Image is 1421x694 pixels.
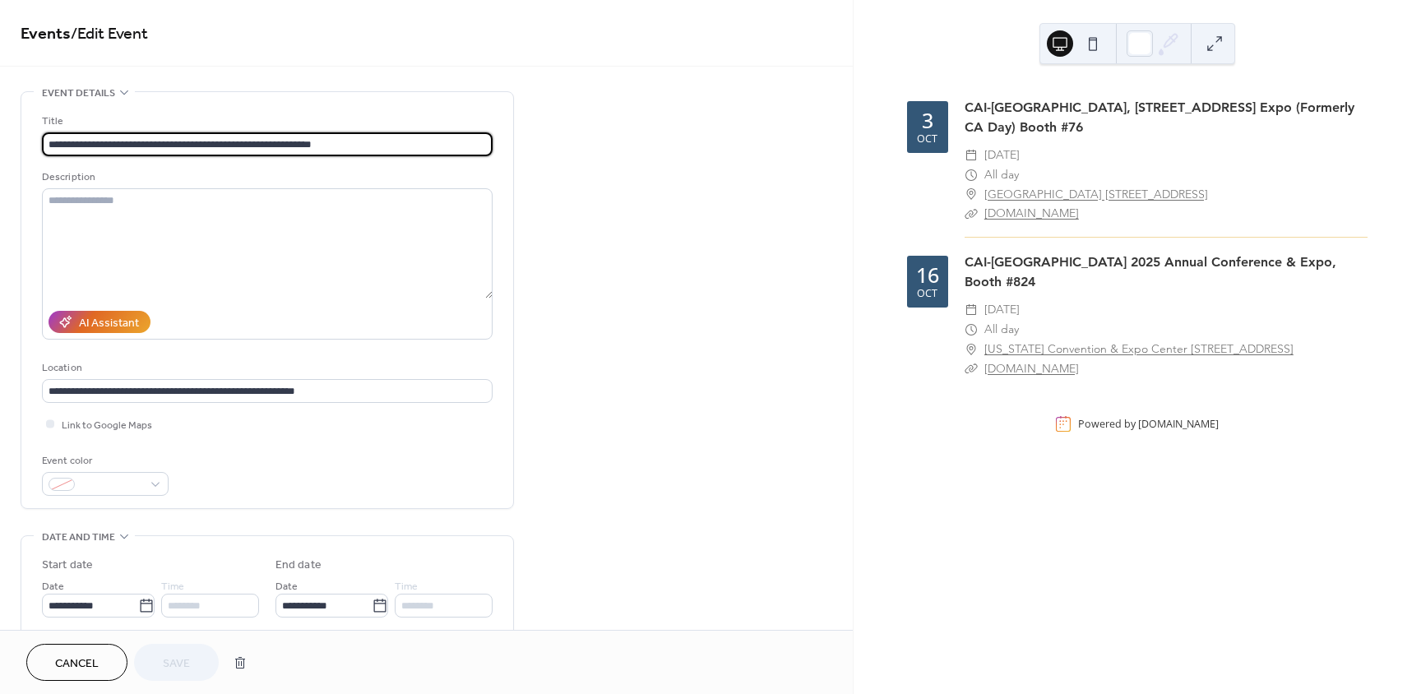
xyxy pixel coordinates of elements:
div: Oct [917,134,937,145]
a: [US_STATE] Convention & Expo Center [STREET_ADDRESS] [984,340,1294,359]
div: 3 [922,110,933,131]
div: ​ [965,359,978,379]
span: Link to Google Maps [62,417,152,434]
span: All day [984,320,1019,340]
a: [DOMAIN_NAME] [1138,417,1219,431]
div: ​ [965,340,978,359]
div: Start date [42,557,93,574]
span: Time [395,578,418,595]
span: Cancel [55,655,99,673]
div: AI Assistant [79,315,139,332]
div: ​ [965,185,978,205]
button: AI Assistant [49,311,150,333]
div: 16 [916,265,939,285]
a: [DOMAIN_NAME] [984,361,1079,376]
a: CAI-[GEOGRAPHIC_DATA], [STREET_ADDRESS] Expo (Formerly CA Day) Booth #76 [965,99,1354,135]
a: [DOMAIN_NAME] [984,206,1079,220]
a: [GEOGRAPHIC_DATA] [STREET_ADDRESS] [984,185,1208,205]
div: End date [275,557,322,574]
div: Powered by [1078,417,1219,431]
div: Oct [917,289,937,299]
div: Event color [42,452,165,470]
a: Events [21,18,71,50]
span: All day [984,165,1019,185]
span: Date and time [42,529,115,546]
span: Date [42,578,64,595]
span: [DATE] [984,300,1020,320]
span: Event details [42,85,115,102]
div: ​ [965,204,978,224]
div: Description [42,169,489,186]
span: Date [275,578,298,595]
button: Cancel [26,644,127,681]
span: / Edit Event [71,18,148,50]
div: Location [42,359,489,377]
div: ​ [965,165,978,185]
div: ​ [965,320,978,340]
div: ​ [965,146,978,165]
div: ​ [965,300,978,320]
span: [DATE] [984,146,1020,165]
span: Time [161,578,184,595]
a: CAI-[GEOGRAPHIC_DATA] 2025 Annual Conference & Expo, Booth #824 [965,254,1336,289]
div: Title [42,113,489,130]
